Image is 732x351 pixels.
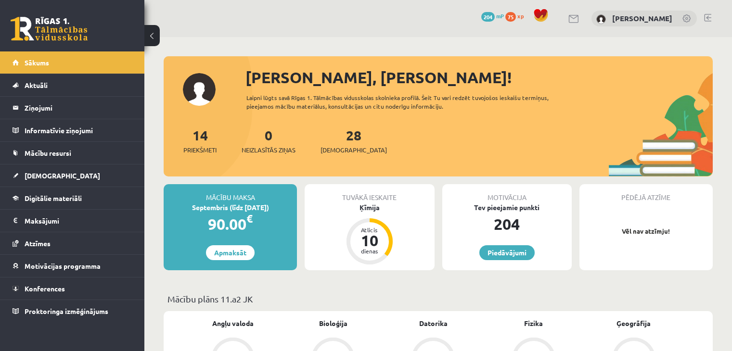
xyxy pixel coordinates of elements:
div: 90.00 [164,213,297,236]
a: Sākums [13,51,132,74]
a: Fizika [524,318,543,328]
div: Tev pieejamie punkti [442,202,572,213]
legend: Informatīvie ziņojumi [25,119,132,141]
a: Aktuāli [13,74,132,96]
a: Angļu valoda [212,318,254,328]
div: dienas [355,248,384,254]
a: Atzīmes [13,232,132,254]
div: 10 [355,233,384,248]
div: Septembris (līdz [DATE]) [164,202,297,213]
span: Priekšmeti [183,145,217,155]
span: Motivācijas programma [25,262,101,270]
a: Bioloģija [319,318,347,328]
span: € [246,212,253,226]
a: 75 xp [505,12,528,20]
a: Mācību resursi [13,142,132,164]
div: Laipni lūgts savā Rīgas 1. Tālmācības vidusskolas skolnieka profilā. Šeit Tu vari redzēt tuvojošo... [246,93,576,111]
legend: Maksājumi [25,210,132,232]
a: 204 mP [481,12,504,20]
a: Datorika [419,318,448,328]
a: 14Priekšmeti [183,126,217,155]
span: Proktoringa izmēģinājums [25,307,108,315]
a: Apmaksāt [206,245,255,260]
span: Digitālie materiāli [25,194,82,202]
a: Ģeogrāfija [616,318,651,328]
a: Motivācijas programma [13,255,132,277]
span: 75 [505,12,516,22]
div: Mācību maksa [164,184,297,202]
a: [DEMOGRAPHIC_DATA] [13,164,132,187]
a: 28[DEMOGRAPHIC_DATA] [321,126,387,155]
span: mP [496,12,504,20]
a: [PERSON_NAME] [612,13,672,23]
a: Ķīmija Atlicis 10 dienas [305,202,434,266]
span: Sākums [25,58,49,67]
a: Ziņojumi [13,97,132,119]
div: Atlicis [355,227,384,233]
span: Mācību resursi [25,149,71,157]
a: Rīgas 1. Tālmācības vidusskola [11,17,88,41]
span: 204 [481,12,495,22]
p: Mācību plāns 11.a2 JK [167,292,709,305]
span: Konferences [25,284,65,293]
legend: Ziņojumi [25,97,132,119]
span: [DEMOGRAPHIC_DATA] [25,171,100,180]
a: 0Neizlasītās ziņas [242,126,295,155]
div: Motivācija [442,184,572,202]
p: Vēl nav atzīmju! [584,226,708,236]
img: Amanda Neifelde [596,14,606,24]
a: Informatīvie ziņojumi [13,119,132,141]
div: 204 [442,213,572,236]
a: Piedāvājumi [479,245,535,260]
div: [PERSON_NAME], [PERSON_NAME]! [245,66,713,89]
a: Konferences [13,277,132,300]
a: Digitālie materiāli [13,187,132,209]
span: Atzīmes [25,239,51,248]
span: Neizlasītās ziņas [242,145,295,155]
div: Pēdējā atzīme [579,184,713,202]
span: [DEMOGRAPHIC_DATA] [321,145,387,155]
div: Tuvākā ieskaite [305,184,434,202]
span: Aktuāli [25,81,48,89]
a: Proktoringa izmēģinājums [13,300,132,322]
a: Maksājumi [13,210,132,232]
div: Ķīmija [305,202,434,213]
span: xp [517,12,524,20]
